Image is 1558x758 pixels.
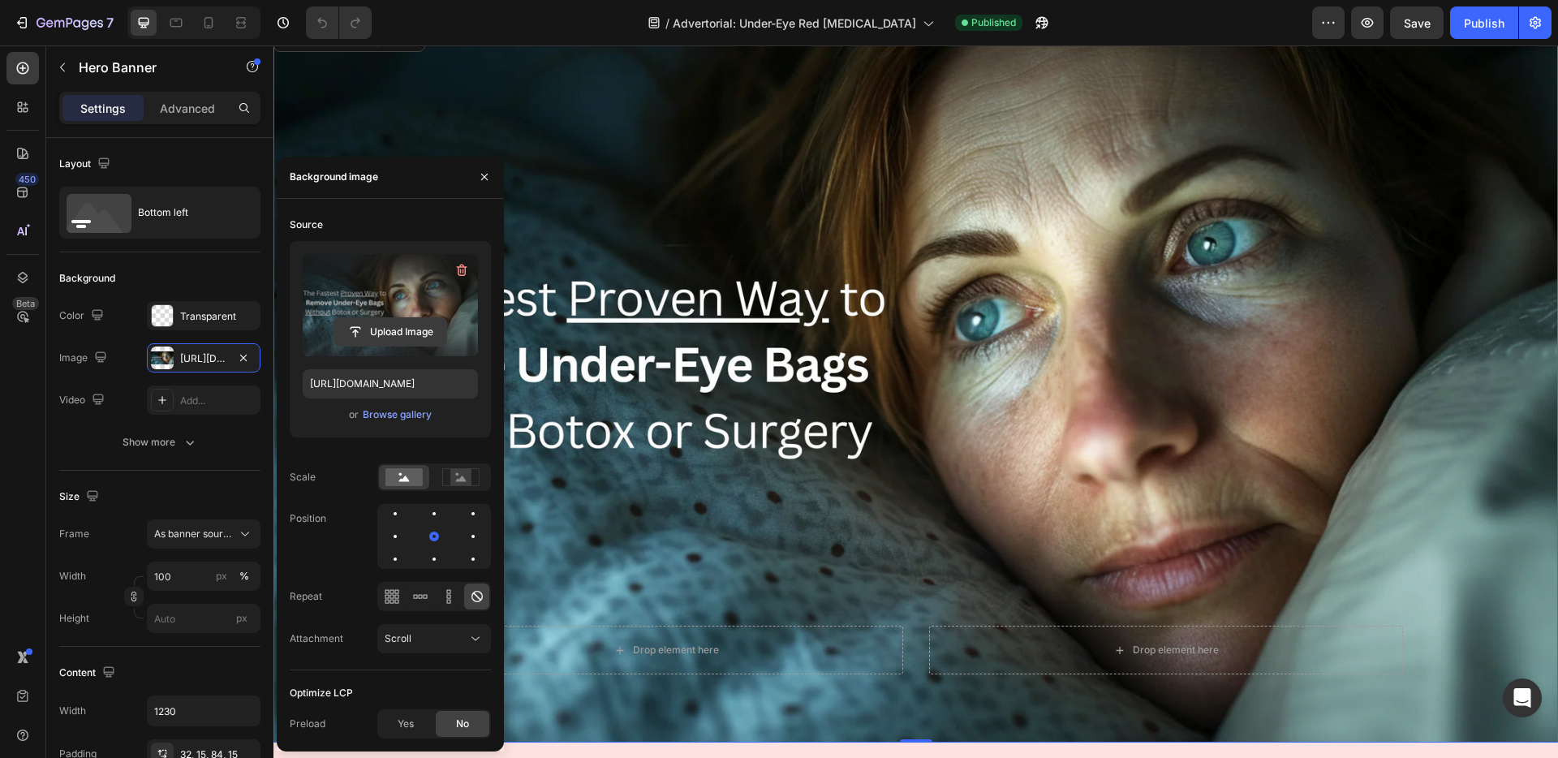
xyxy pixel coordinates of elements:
button: Scroll [377,624,491,653]
p: Advanced [160,100,215,117]
div: Position [290,511,326,526]
div: Width [59,704,86,718]
div: Source [290,217,323,232]
div: Publish [1464,15,1504,32]
div: Image [59,347,110,369]
div: Bottom left [138,194,237,231]
span: Yes [398,717,414,731]
div: Repeat [290,589,322,604]
span: As banner source [154,527,234,541]
iframe: To enrich screen reader interactions, please activate Accessibility in Grammarly extension settings [273,45,1558,758]
div: Add... [180,394,256,408]
div: Optimize LCP [290,686,353,700]
button: 7 [6,6,121,39]
div: Drop element here [859,598,945,611]
div: Beta [12,297,39,310]
div: px [216,569,227,584]
span: Scroll [385,632,411,644]
p: 7 [106,13,114,32]
div: Layout [59,153,114,175]
button: Publish [1450,6,1518,39]
div: Attachment [290,631,343,646]
button: As banner source [147,519,260,549]
span: Advertorial: Under-Eye Red [MEDICAL_DATA] [673,15,916,32]
input: px% [147,562,260,591]
div: Preload [290,717,325,731]
label: Width [59,569,86,584]
button: Save [1390,6,1444,39]
button: Browse gallery [362,407,433,423]
div: % [239,569,249,584]
button: Upload Image [334,317,447,347]
span: px [236,612,247,624]
div: Content [59,662,118,684]
p: Settings [80,100,126,117]
div: Undo/Redo [306,6,372,39]
input: Auto [148,696,260,726]
div: 450 [15,173,39,186]
div: Show more [123,434,198,450]
div: Transparent [180,309,256,324]
div: Open Intercom Messenger [1503,678,1542,717]
div: Background image [290,170,378,184]
span: Published [971,15,1016,30]
input: https://example.com/image.jpg [303,369,478,398]
span: or [349,405,359,424]
label: Height [59,611,89,626]
button: % [212,566,231,586]
div: Drop element here [359,598,445,611]
p: Hero Banner [79,58,217,77]
div: Color [59,305,107,327]
span: Save [1404,16,1431,30]
div: Background [59,271,115,286]
div: Video [59,390,108,411]
div: Size [59,486,102,508]
input: px [147,604,260,633]
span: / [665,15,669,32]
div: Browse gallery [363,407,432,422]
div: [URL][DOMAIN_NAME] [180,351,227,366]
button: px [235,566,254,586]
button: Show more [59,428,260,457]
label: Frame [59,527,89,541]
div: Scale [290,470,316,485]
span: No [456,717,469,731]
